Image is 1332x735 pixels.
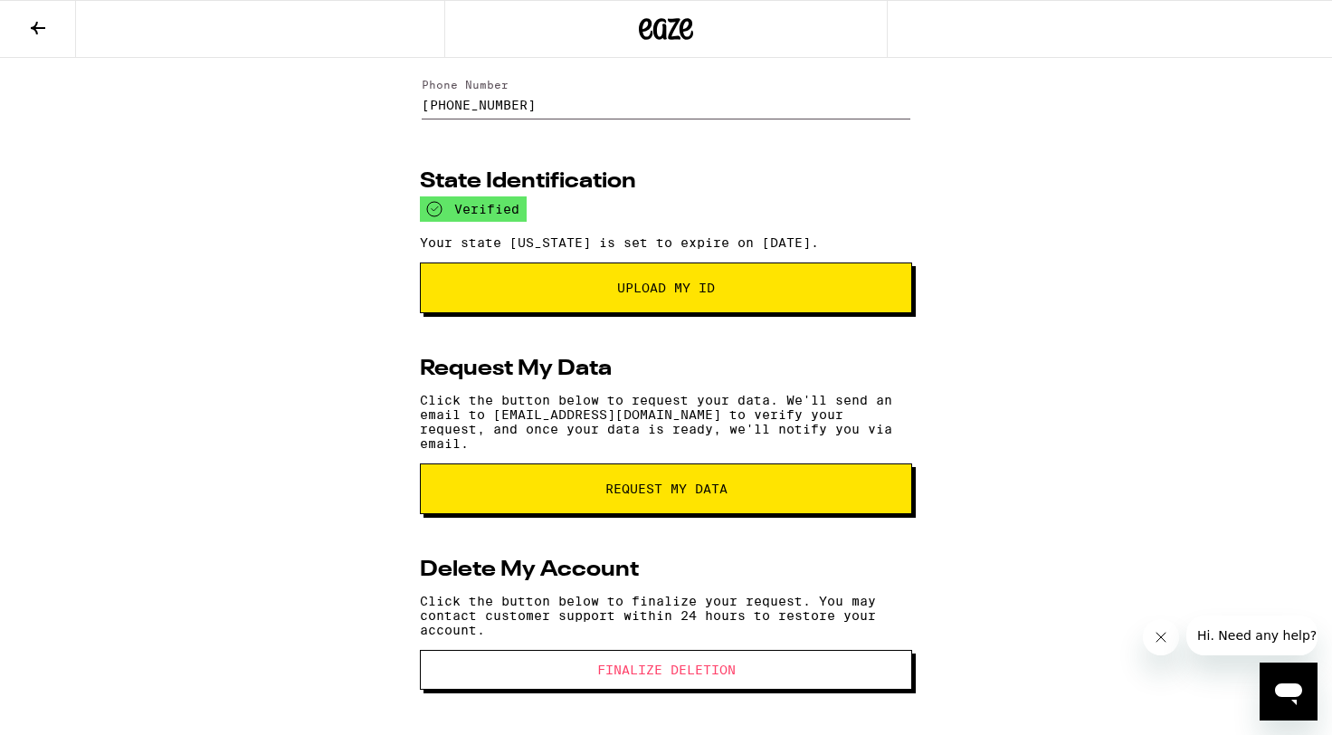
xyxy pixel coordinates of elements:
[1186,616,1318,655] iframe: Message from company
[1260,663,1318,721] iframe: Button to launch messaging window
[597,663,736,676] span: Finalize Deletion
[420,196,527,222] div: verified
[420,171,636,193] h2: State Identification
[617,282,715,294] span: Upload My ID
[1143,619,1179,655] iframe: Close message
[605,482,728,495] span: request my data
[420,559,639,581] h2: Delete My Account
[420,393,912,451] p: Click the button below to request your data. We'll send an email to [EMAIL_ADDRESS][DOMAIN_NAME] ...
[420,650,912,690] button: Finalize Deletion
[422,79,509,91] label: Phone Number
[420,63,912,127] form: Edit Phone Number
[420,235,912,250] p: Your state [US_STATE] is set to expire on [DATE].
[420,358,612,380] h2: Request My Data
[420,594,912,637] p: Click the button below to finalize your request. You may contact customer support within 24 hours...
[420,463,912,514] button: request my data
[420,262,912,313] button: Upload My ID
